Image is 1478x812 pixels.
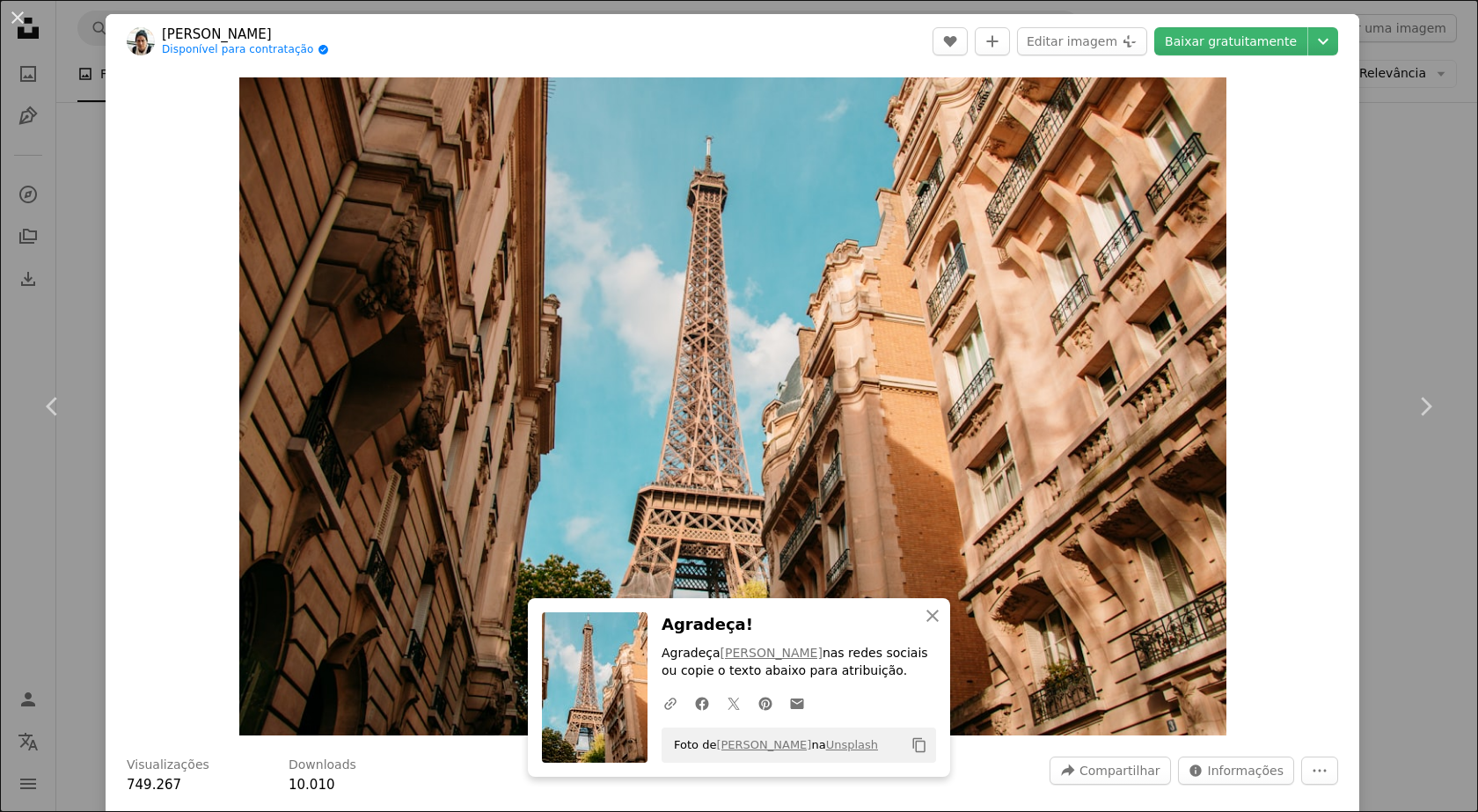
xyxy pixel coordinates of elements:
a: Compartilhar no Pinterest [750,685,781,721]
span: Compartilhar [1079,757,1160,784]
img: torre do eiffel em paris durante o dia [239,77,1226,735]
a: Disponível para contratação [162,43,329,57]
span: Foto de na [665,731,878,759]
a: [PERSON_NAME] [162,26,329,43]
a: Próximo [1372,322,1478,491]
img: Ir para o perfil de Juan Ordonez [127,27,155,55]
h3: Agradeça! [662,612,936,638]
span: 10.010 [289,777,335,793]
button: Editar imagem [1017,27,1147,55]
a: Compartilhar no Facebook [686,685,718,721]
a: [PERSON_NAME] [716,738,811,751]
h3: Downloads [289,757,356,774]
a: Compartilhar por e-mail [781,685,813,721]
span: Informações [1208,757,1284,784]
button: Escolha o tamanho do download [1308,27,1338,55]
span: 749.267 [127,777,181,793]
a: Unsplash [826,738,878,751]
a: Baixar gratuitamente [1154,27,1307,55]
a: [PERSON_NAME] [721,646,823,660]
button: Compartilhar esta imagem [1050,757,1171,785]
a: Compartilhar no Twitter [718,685,750,721]
h3: Visualizações [127,757,209,774]
button: Estatísticas desta imagem [1178,757,1294,785]
button: Ampliar esta imagem [239,77,1226,735]
p: Agradeça nas redes sociais ou copie o texto abaixo para atribuição. [662,645,936,680]
button: Curtir [933,27,968,55]
button: Mais ações [1301,757,1338,785]
button: Adicionar à coleção [975,27,1010,55]
button: Copiar para a área de transferência [904,730,934,760]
